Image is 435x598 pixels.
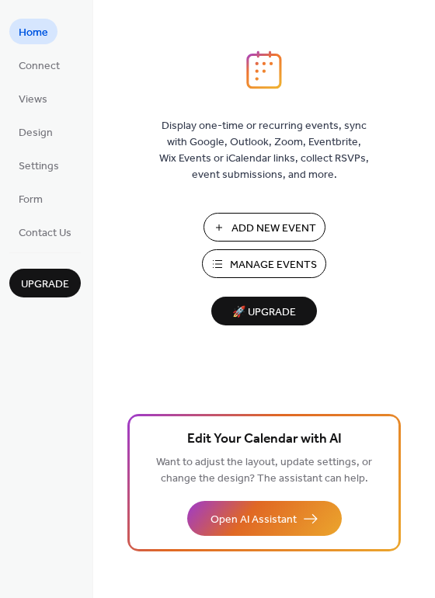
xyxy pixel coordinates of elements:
[156,452,372,489] span: Want to adjust the layout, update settings, or change the design? The assistant can help.
[9,269,81,297] button: Upgrade
[211,512,297,528] span: Open AI Assistant
[221,302,308,323] span: 🚀 Upgrade
[231,221,316,237] span: Add New Event
[19,192,43,208] span: Form
[9,119,62,144] a: Design
[187,429,342,450] span: Edit Your Calendar with AI
[19,125,53,141] span: Design
[159,118,369,183] span: Display one-time or recurring events, sync with Google, Outlook, Zoom, Eventbrite, Wix Events or ...
[9,152,68,178] a: Settings
[19,25,48,41] span: Home
[230,257,317,273] span: Manage Events
[9,186,52,211] a: Form
[187,501,342,536] button: Open AI Assistant
[202,249,326,278] button: Manage Events
[19,158,59,175] span: Settings
[19,58,60,75] span: Connect
[9,85,57,111] a: Views
[9,52,69,78] a: Connect
[204,213,325,242] button: Add New Event
[19,92,47,108] span: Views
[21,276,69,293] span: Upgrade
[246,50,282,89] img: logo_icon.svg
[211,297,317,325] button: 🚀 Upgrade
[9,19,57,44] a: Home
[19,225,71,242] span: Contact Us
[9,219,81,245] a: Contact Us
